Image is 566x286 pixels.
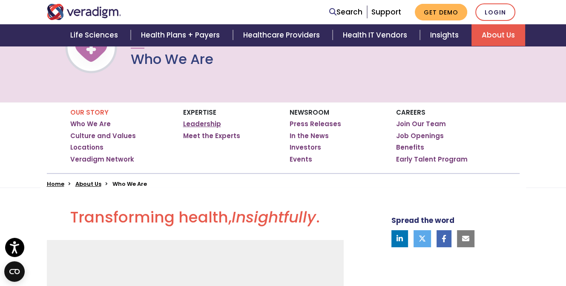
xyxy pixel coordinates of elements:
[290,143,321,152] a: Investors
[233,24,333,46] a: Healthcare Providers
[391,215,454,225] strong: Spread the word
[290,132,329,140] a: In the News
[396,120,446,128] a: Join Our Team
[75,180,101,188] a: About Us
[329,6,362,18] a: Search
[131,24,233,46] a: Health Plans + Payers
[47,180,64,188] a: Home
[47,4,121,20] img: Veradigm logo
[183,120,221,128] a: Leadership
[333,24,420,46] a: Health IT Vendors
[475,3,515,21] a: Login
[415,4,467,20] a: Get Demo
[420,24,471,46] a: Insights
[70,120,111,128] a: Who We Are
[4,261,25,282] button: Open CMP widget
[396,132,444,140] a: Job Openings
[403,225,556,276] iframe: Drift Chat Widget
[70,143,103,152] a: Locations
[131,51,213,67] h1: Who We Are
[60,24,131,46] a: Life Sciences
[183,132,240,140] a: Meet the Experts
[70,132,136,140] a: Culture and Values
[396,155,468,164] a: Early Talent Program
[471,24,525,46] a: About Us
[47,208,344,233] h2: Transforming health, .
[290,120,341,128] a: Press Releases
[290,155,312,164] a: Events
[232,206,316,228] em: Insightfully
[371,7,401,17] a: Support
[396,143,424,152] a: Benefits
[70,155,134,164] a: Veradigm Network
